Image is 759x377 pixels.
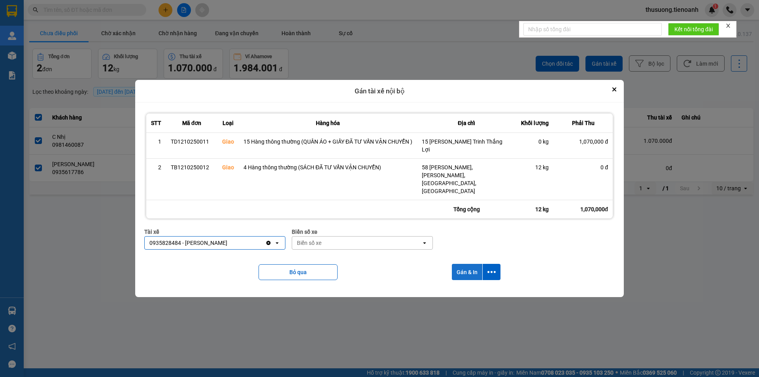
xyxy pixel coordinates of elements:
div: 12 kg [516,200,553,218]
span: Kết nối tổng đài [674,25,713,34]
div: Mã đơn [171,118,213,128]
div: Tài xế [144,227,285,236]
div: Giao [222,138,234,146]
div: 4 Hàng thông thường (SÁCH ĐÃ TƯ VẤN VẬN CHUYỂN) [244,163,412,171]
div: STT [151,118,161,128]
div: 0 kg [521,138,549,146]
button: Kết nối tổng đài [668,23,719,36]
svg: open [421,240,428,246]
input: Nhập số tổng đài [523,23,662,36]
div: 2 [151,163,161,171]
div: Khối lượng [521,118,549,128]
div: 1 [151,138,161,146]
svg: Clear value [265,240,272,246]
div: Biển số xe [292,227,433,236]
div: 1,070,000 đ [558,138,608,146]
div: Địa chỉ [422,118,511,128]
div: Tổng cộng [417,200,516,218]
div: Giao [222,163,234,171]
div: Biển số xe [297,239,321,247]
div: Phải Thu [558,118,608,128]
input: Selected 0935828484 - Bùi Văn Sức. [228,239,229,247]
div: 0 đ [558,163,608,171]
div: Loại [222,118,234,128]
svg: open [274,240,280,246]
button: Gán & In [452,264,482,280]
div: Hàng hóa [244,118,412,128]
div: 15 [PERSON_NAME] Trinh Thắng Lợi [422,138,511,153]
div: TB1210250012 [171,163,213,171]
span: close [725,23,731,28]
div: Gán tài xế nội bộ [135,80,624,103]
div: dialog [135,80,624,297]
button: Bỏ qua [259,264,338,280]
div: 58 [PERSON_NAME], [PERSON_NAME], [GEOGRAPHIC_DATA], [GEOGRAPHIC_DATA] [422,163,511,195]
div: 1,070,000đ [553,200,613,218]
button: Close [610,85,619,94]
div: 12 kg [521,163,549,171]
div: 0935828484 - [PERSON_NAME] [149,239,227,247]
div: TD1210250011 [171,138,213,146]
div: 15 Hàng thông thường (QUẦN ÁO + GIẤY ĐÃ TƯ VẤN VẬN CHUYỂN ) [244,138,412,146]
